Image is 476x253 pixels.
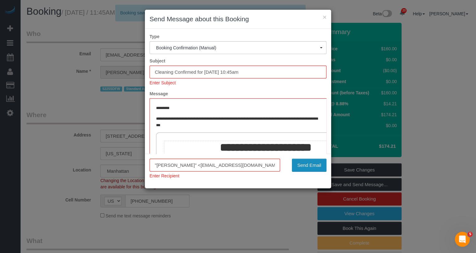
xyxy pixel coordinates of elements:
div: Enter Subject [150,78,326,86]
iframe: Intercom live chat [455,232,470,247]
button: Send Email [292,159,326,172]
label: Message [145,91,331,97]
label: Type [145,33,331,40]
span: Booking Confirmation (Manual) [156,45,320,50]
input: Subject [150,66,326,78]
div: Enter Recipient [150,171,280,179]
button: × [323,14,326,20]
iframe: Rich Text Editor, editor1 [150,99,326,196]
h3: Send Message about this Booking [150,14,326,24]
span: 5 [468,232,473,237]
button: Booking Confirmation (Manual) [150,41,326,54]
label: Subject [145,58,331,64]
